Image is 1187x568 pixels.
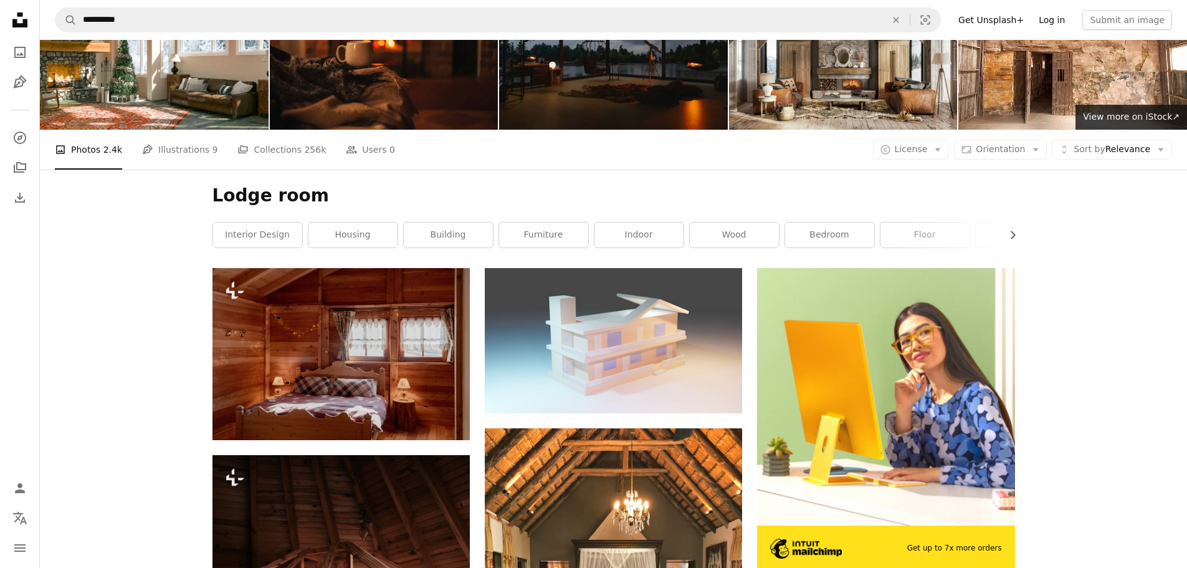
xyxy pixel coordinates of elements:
[55,8,77,32] button: Search Unsplash
[7,476,32,501] a: Log in / Sign up
[499,223,588,248] a: furniture
[142,130,217,170] a: Illustrations 9
[485,268,742,413] img: a small model of a house with a roof
[976,144,1025,154] span: Orientation
[213,223,302,248] a: interior design
[212,268,470,440] img: a bed in a room with wooden walls
[346,130,395,170] a: Users 0
[7,506,32,531] button: Language
[873,140,950,160] button: License
[55,7,941,32] form: Find visuals sitewide
[212,185,1015,207] h1: Lodge room
[880,223,970,248] a: floor
[212,143,218,156] span: 9
[594,223,684,248] a: indoor
[690,223,779,248] a: wood
[237,130,326,170] a: Collections 256k
[404,223,493,248] a: building
[485,335,742,346] a: a small model of a house with a roof
[308,223,398,248] a: housing
[389,143,395,156] span: 0
[1075,105,1187,130] a: View more on iStock↗
[951,10,1031,30] a: Get Unsplash+
[882,8,910,32] button: Clear
[1074,144,1105,154] span: Sort by
[7,70,32,95] a: Illustrations
[7,40,32,65] a: Photos
[7,536,32,561] button: Menu
[304,143,326,156] span: 256k
[770,539,842,559] img: file-1690386555781-336d1949dad1image
[895,144,928,154] span: License
[1074,143,1150,156] span: Relevance
[1031,10,1072,30] a: Log in
[1082,10,1172,30] button: Submit an image
[1083,112,1180,122] span: View more on iStock ↗
[1001,223,1015,248] button: scroll list to the right
[910,8,940,32] button: Visual search
[785,223,874,248] a: bedroom
[907,543,1002,554] span: Get up to 7x more orders
[7,125,32,150] a: Explore
[7,185,32,210] a: Download History
[976,223,1065,248] a: table
[1052,140,1172,160] button: Sort byRelevance
[7,155,32,180] a: Collections
[212,349,470,360] a: a bed in a room with wooden walls
[757,268,1014,525] img: file-1722962862010-20b14c5a0a60image
[954,140,1047,160] button: Orientation
[7,7,32,35] a: Home — Unsplash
